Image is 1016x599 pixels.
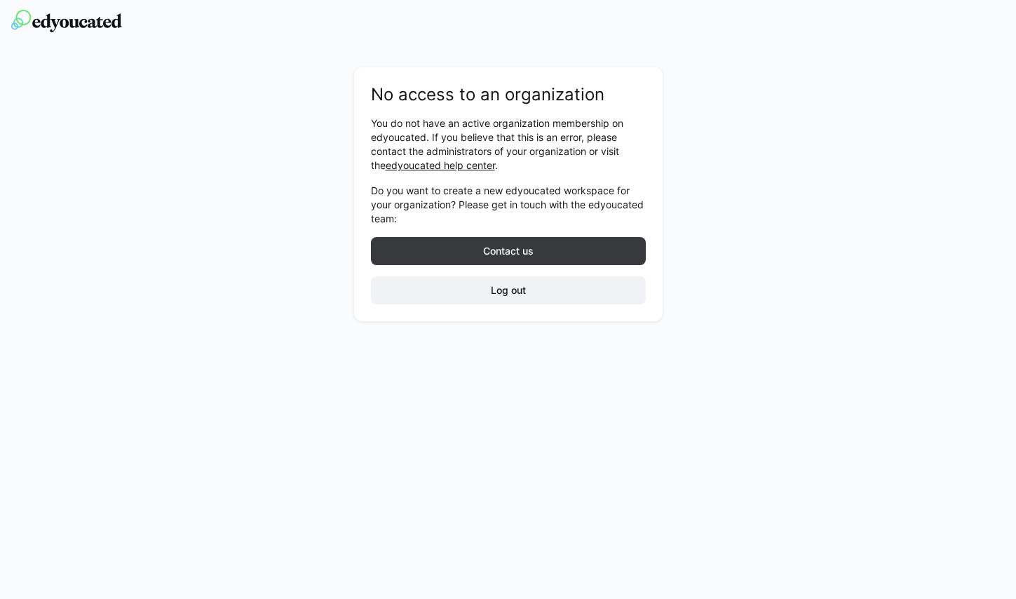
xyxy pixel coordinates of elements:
h2: No access to an organization [371,84,646,105]
a: edyoucated help center [386,159,495,171]
img: edyoucated [11,10,122,32]
button: Log out [371,276,646,304]
button: Contact us [371,237,646,265]
span: Log out [489,283,528,297]
p: You do not have an active organization membership on edyoucated. If you believe that this is an e... [371,116,646,173]
p: Do you want to create a new edyoucated workspace for your organization? Please get in touch with ... [371,184,646,226]
span: Contact us [481,244,536,258]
